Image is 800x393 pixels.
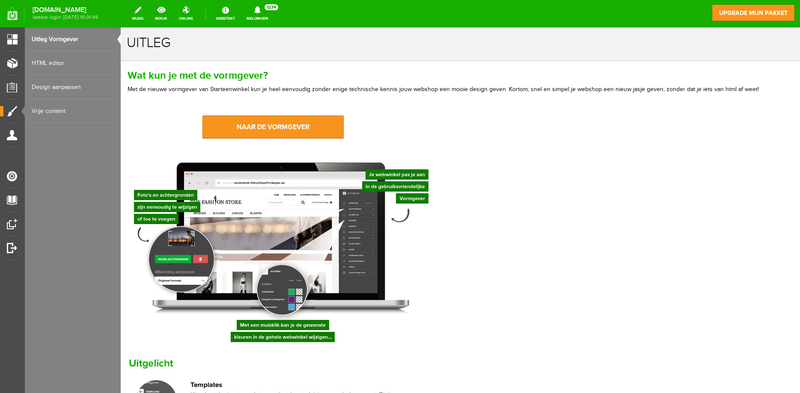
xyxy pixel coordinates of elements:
a: wijzig [127,4,149,23]
a: bekijk [150,4,172,23]
h1: uitleg [6,8,673,23]
a: Meldingen1234 [241,4,274,23]
a: Uitleg Vormgever [32,27,114,51]
a: Vrije content [32,99,114,123]
h2: Wat kun je met de vormgever? [7,43,672,53]
span: 1234 [265,4,278,10]
img: Uitleg [7,128,315,329]
a: Assistent [211,4,240,23]
a: online [174,4,198,23]
span: laatste login: [DATE] 16:01:49 [33,15,98,20]
a: Design aanpassen [32,75,114,99]
a: naar de vormgever [82,88,223,111]
a: upgrade mijn pakket [712,4,795,21]
strong: [DOMAIN_NAME] [33,8,98,12]
a: HTML editor [32,51,114,75]
p: Met de nieuwe vormgever van Starteenwinkel kun je heel eenvoudig zonder enige technische kennis j... [7,58,672,67]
